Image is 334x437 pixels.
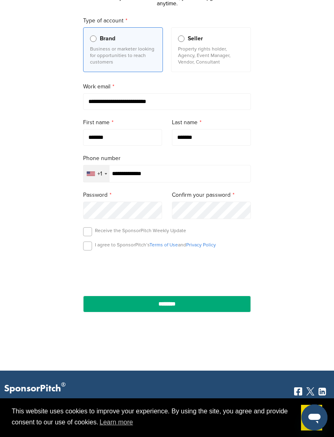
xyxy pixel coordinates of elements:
[95,227,186,234] p: Receive the SponsorPitch Weekly Update
[4,383,66,395] p: SponsorPitch
[100,34,115,43] span: Brand
[306,387,314,395] img: Twitter
[172,191,251,200] label: Confirm your password
[98,416,134,428] a: learn more about cookies
[294,387,302,395] img: Facebook
[186,242,216,248] a: Privacy Policy
[121,260,213,284] iframe: reCAPTCHA
[12,406,295,428] span: This website uses cookies to improve your experience. By using the site, you agree and provide co...
[188,34,203,43] span: Seller
[83,82,251,91] label: Work email
[178,35,185,42] input: Seller Property rights holder, Agency, Event Manager, Vendor, Consultant
[95,242,216,248] p: I agree to SponsorPitch’s and
[83,16,251,25] label: Type of account
[301,404,327,430] iframe: Button to launch messaging window
[172,118,251,127] label: Last name
[90,35,97,42] input: Brand Business or marketer looking for opportunities to reach customers
[301,405,322,431] a: dismiss cookie message
[83,118,162,127] label: First name
[83,165,110,182] div: Selected country
[149,242,178,248] a: Terms of Use
[61,380,66,390] span: ®
[83,191,162,200] label: Password
[178,46,244,65] p: Property rights holder, Agency, Event Manager, Vendor, Consultant
[83,154,251,163] label: Phone number
[90,46,156,65] p: Business or marketer looking for opportunities to reach customers
[97,171,102,177] div: +1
